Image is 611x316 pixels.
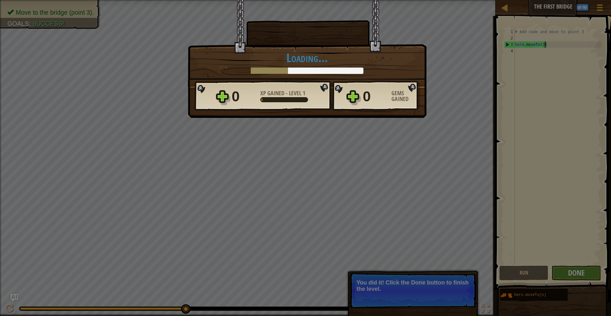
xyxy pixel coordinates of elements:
[303,89,305,97] span: 1
[260,89,286,97] span: XP Gained
[391,90,420,102] div: Gems Gained
[232,86,256,107] div: 0
[260,90,305,96] div: -
[288,89,303,97] span: Level
[194,51,420,64] h1: Loading...
[363,86,388,107] div: 0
